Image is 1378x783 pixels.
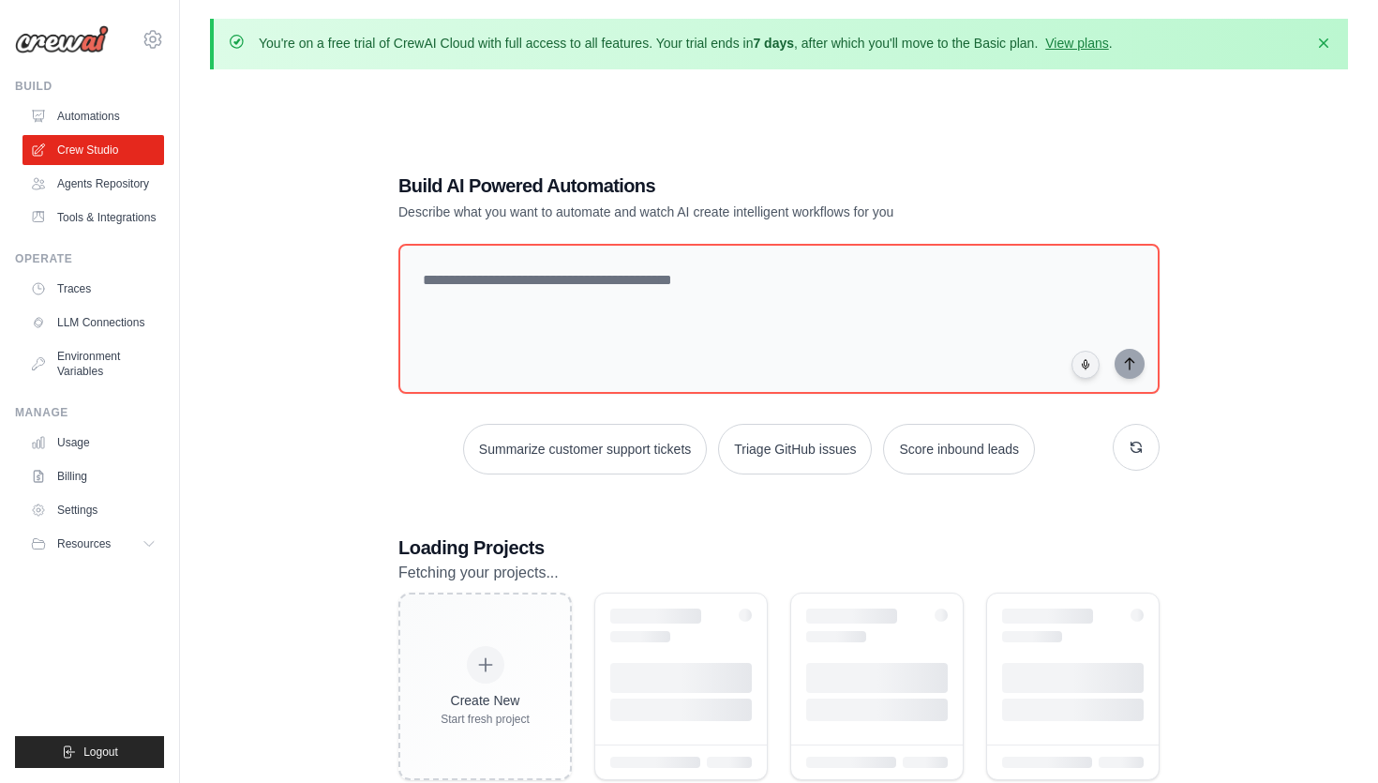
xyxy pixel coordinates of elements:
button: Logout [15,736,164,768]
p: Fetching your projects... [398,561,1160,585]
a: Agents Repository [22,169,164,199]
button: Click to speak your automation idea [1071,351,1100,379]
button: Triage GitHub issues [718,424,872,474]
a: Usage [22,428,164,458]
span: Resources [57,536,111,551]
div: Start fresh project [441,712,530,727]
p: Describe what you want to automate and watch AI create intelligent workflows for you [398,203,1028,221]
button: Resources [22,529,164,559]
button: Get new suggestions [1113,424,1160,471]
div: Manage [15,405,164,420]
span: Logout [83,745,118,760]
a: Automations [22,101,164,131]
a: Settings [22,495,164,525]
a: Traces [22,274,164,304]
h3: Loading Projects [398,535,1160,561]
div: Build [15,79,164,94]
div: Operate [15,251,164,266]
strong: 7 days [753,36,794,51]
a: Environment Variables [22,341,164,386]
img: Logo [15,25,109,53]
p: You're on a free trial of CrewAI Cloud with full access to all features. Your trial ends in , aft... [259,34,1113,53]
button: Summarize customer support tickets [463,424,707,474]
a: Tools & Integrations [22,203,164,233]
div: Create New [441,691,530,710]
a: View plans [1045,36,1108,51]
a: LLM Connections [22,308,164,338]
h1: Build AI Powered Automations [398,173,1028,199]
a: Billing [22,461,164,491]
a: Crew Studio [22,135,164,165]
button: Score inbound leads [883,424,1035,474]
